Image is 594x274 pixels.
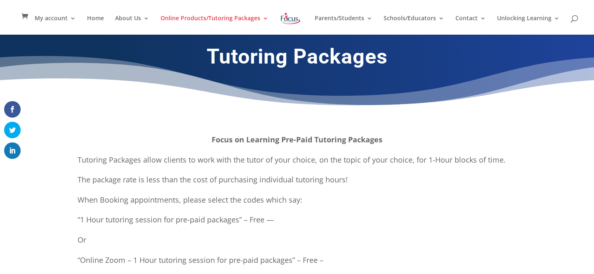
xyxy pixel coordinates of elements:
strong: Focus on Learning Pre-Paid Tutoring Packages [212,135,382,144]
a: Contact [455,15,486,35]
a: Schools/Educators [384,15,444,35]
p: Or [78,234,516,254]
p: The package rate is less than the cost of purchasing individual tutoring hours! [78,173,516,194]
p: Tutoring Packages allow clients to work with the tutor of your choice, on the topic of your choic... [78,154,516,174]
a: About Us [115,15,149,35]
p: When Booking appointments, please select the codes which say: [78,194,516,214]
a: Unlocking Learning [497,15,560,35]
p: “Online Zoom – 1 Hour tutoring session for pre-paid packages” – Free – [78,254,516,274]
a: Parents/Students [315,15,372,35]
a: Online Products/Tutoring Packages [160,15,269,35]
a: Home [87,15,104,35]
img: Focus on Learning [280,11,301,26]
h1: Tutoring Packages [74,44,520,73]
p: “1 Hour tutoring session for pre-paid packages” – Free — [78,213,516,234]
a: My account [35,15,76,35]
